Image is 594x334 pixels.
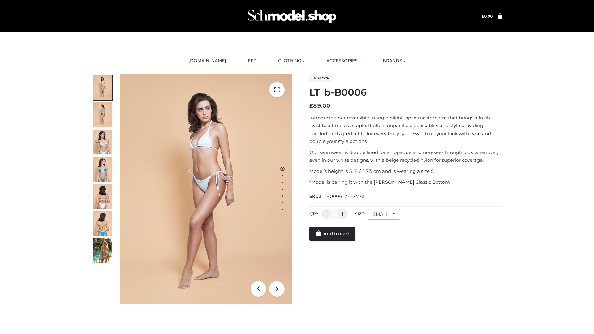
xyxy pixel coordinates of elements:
a: [DOMAIN_NAME] [184,54,231,68]
span: £ [482,14,484,19]
bdi: 0.00 [482,14,493,19]
label: Size: [355,212,365,216]
a: CLOTHING [273,54,309,68]
span: SKU: [309,193,368,200]
img: ArielClassicBikiniTop_CloudNine_AzureSky_OW114ECO_8-scaled.jpg [93,211,112,236]
label: QTY: [309,212,318,216]
h1: LT_b-B0006 [309,87,502,98]
span: In stock [309,75,333,82]
img: ArielClassicBikiniTop_CloudNine_AzureSky_OW114ECO_1-scaled.jpg [93,75,112,100]
img: ArielClassicBikiniTop_CloudNine_AzureSky_OW114ECO_4-scaled.jpg [93,157,112,182]
bdi: 89.00 [309,102,330,109]
img: Arieltop_CloudNine_AzureSky2.jpg [93,238,112,263]
p: *Model is pairing it with the [PERSON_NAME] Classic Bottom [309,178,502,186]
a: FFP [243,54,261,68]
img: ArielClassicBikiniTop_CloudNine_AzureSky_OW114ECO_2-scaled.jpg [93,102,112,127]
a: BRANDS [378,54,410,68]
img: ArielClassicBikiniTop_CloudNine_AzureSky_OW114ECO_7-scaled.jpg [93,184,112,209]
img: Schmodel Admin 964 [246,4,338,28]
a: ACCESSORIES [322,54,366,68]
img: ArielClassicBikiniTop_CloudNine_AzureSky_OW114ECO_1 [120,74,292,304]
p: Introducing our reversible triangle bikini top. A masterpiece that brings a fresh twist to a time... [309,114,502,145]
a: £0.00 [482,14,493,19]
span: £ [309,102,313,109]
p: Model’s height is 5 ‘8 / 173 cm and is wearing a size S. [309,167,502,175]
span: LT_B0006_2-_-SMALL [320,194,368,199]
a: Add to cart [309,227,355,241]
div: SMALL [368,209,400,220]
img: ArielClassicBikiniTop_CloudNine_AzureSky_OW114ECO_3-scaled.jpg [93,130,112,154]
p: Our swimwear is double lined for an opaque and non-see-through look when wet, even in our white d... [309,148,502,164]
